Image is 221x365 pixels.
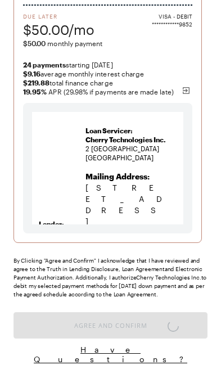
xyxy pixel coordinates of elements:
strong: 24 payments [23,61,66,69]
img: svg%3e [182,86,191,95]
button: Agree and Confirm [13,312,208,339]
b: 19.95 % [23,88,47,96]
span: starting [DATE] [23,60,192,69]
p: [STREET_ADDRESS] [GEOGRAPHIC_DATA] [85,171,177,272]
span: Due Later [23,12,94,20]
strong: Lender: [39,220,64,228]
button: Have Questions? [13,344,208,364]
span: $50.00/mo [23,20,94,39]
div: By Clicking "Agree and Confirm" I acknowledge that I have reviewed and agree to the Truth in Lend... [13,256,208,299]
strong: $219.88 [23,79,49,87]
span: APR (29.98% if payments are made late) [23,87,192,96]
span: monthly payment [23,39,192,48]
span: Cherry Technologies Inc. [85,136,166,143]
strong: $9.16 [23,70,40,78]
span: total finance charge [23,78,192,87]
strong: Loan Servicer: [85,127,133,134]
b: Mailing Address: [85,172,150,181]
span: VISA - DEBIT [159,12,192,20]
span: average monthly interest charge [23,69,192,78]
span: $50.00 [23,39,46,47]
